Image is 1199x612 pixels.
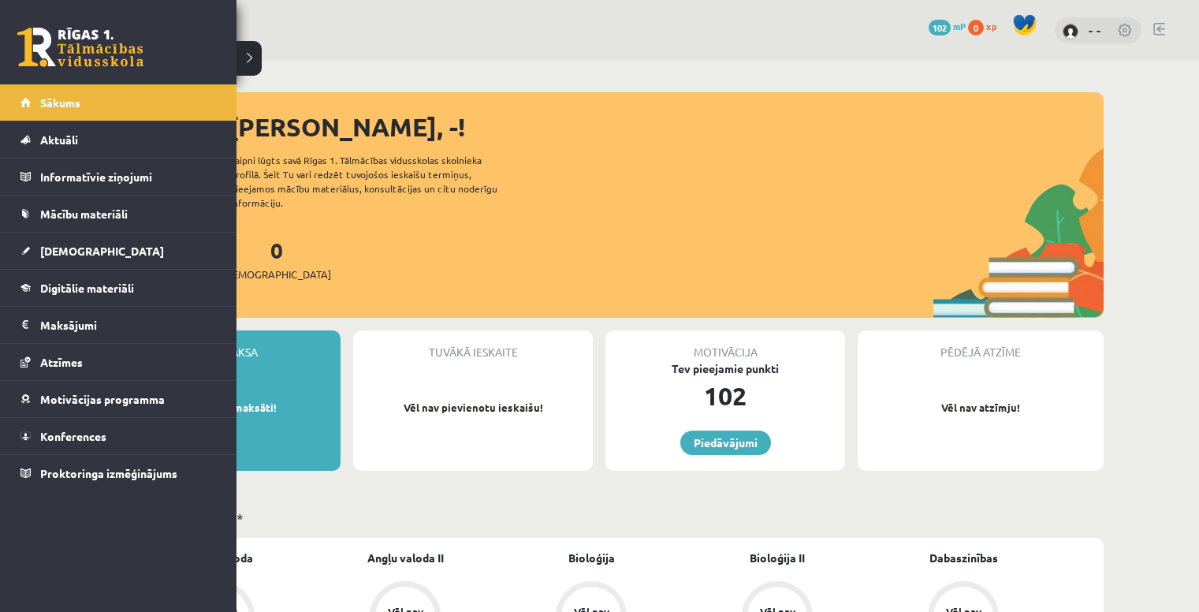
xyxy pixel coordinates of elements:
[929,20,966,32] a: 102 mP
[20,159,217,195] a: Informatīvie ziņojumi
[968,20,1004,32] a: 0 xp
[1063,24,1078,39] img: - -
[20,84,217,121] a: Sākums
[40,355,83,369] span: Atzīmes
[40,159,217,195] legend: Informatīvie ziņojumi
[929,550,998,566] a: Dabaszinības
[353,330,593,360] div: Tuvākā ieskaite
[20,344,217,380] a: Atzīmes
[20,455,217,491] a: Proktoringa izmēģinājums
[680,431,771,455] a: Piedāvājumi
[20,233,217,269] a: [DEMOGRAPHIC_DATA]
[40,429,106,443] span: Konferences
[858,330,1104,360] div: Pēdējā atzīme
[40,392,165,406] span: Motivācijas programma
[605,377,845,415] div: 102
[230,153,525,210] div: Laipni lūgts savā Rīgas 1. Tālmācības vidusskolas skolnieka profilā. Šeit Tu vari redzēt tuvojošo...
[568,550,615,566] a: Bioloģija
[40,281,134,295] span: Digitālie materiāli
[40,207,128,221] span: Mācību materiāli
[20,270,217,306] a: Digitālie materiāli
[367,550,444,566] a: Angļu valoda II
[1089,22,1101,38] a: - -
[17,28,143,67] a: Rīgas 1. Tālmācības vidusskola
[605,330,845,360] div: Motivācija
[20,196,217,232] a: Mācību materiāli
[750,550,805,566] a: Bioloģija II
[605,360,845,377] div: Tev pieejamie punkti
[40,466,177,480] span: Proktoringa izmēģinājums
[20,307,217,343] a: Maksājumi
[101,507,1097,528] p: Mācību plāns *DEMO*
[20,381,217,417] a: Motivācijas programma
[20,418,217,454] a: Konferences
[40,244,164,258] span: [DEMOGRAPHIC_DATA]
[40,132,78,147] span: Aktuāli
[929,20,951,35] span: 102
[361,400,585,416] p: Vēl nav pievienotu ieskaišu!
[20,121,217,158] a: Aktuāli
[40,95,80,110] span: Sākums
[953,20,966,32] span: mP
[222,267,331,282] span: [DEMOGRAPHIC_DATA]
[229,108,1104,146] div: [PERSON_NAME], -!
[222,236,331,282] a: 0[DEMOGRAPHIC_DATA]
[40,307,217,343] legend: Maksājumi
[866,400,1096,416] p: Vēl nav atzīmju!
[986,20,996,32] span: xp
[968,20,984,35] span: 0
